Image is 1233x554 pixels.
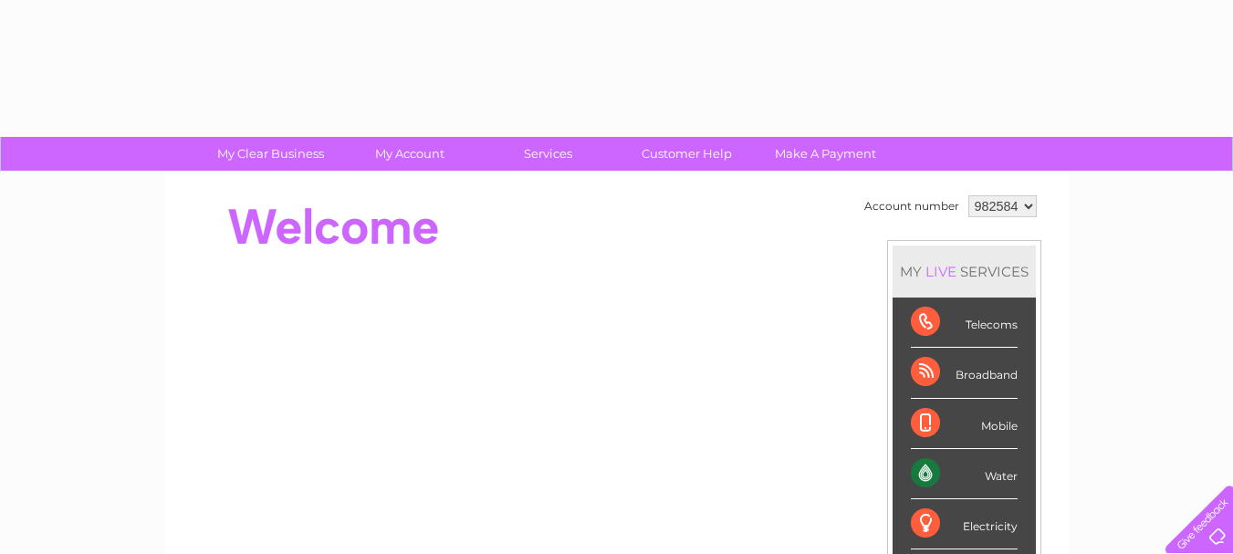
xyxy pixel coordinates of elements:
a: My Clear Business [195,137,346,171]
a: Customer Help [611,137,762,171]
div: Mobile [911,399,1018,449]
div: Telecoms [911,298,1018,348]
div: Water [911,449,1018,499]
a: My Account [334,137,485,171]
td: Account number [860,191,964,222]
a: Make A Payment [750,137,901,171]
div: MY SERVICES [893,246,1036,298]
div: Electricity [911,499,1018,549]
a: Services [473,137,623,171]
div: Broadband [911,348,1018,398]
div: LIVE [922,263,960,280]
